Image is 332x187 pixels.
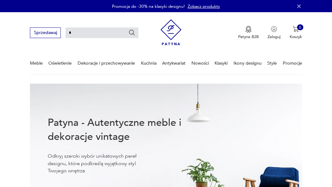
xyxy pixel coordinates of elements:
a: Ikona medaluPatyna B2B [238,26,259,40]
button: 0Koszyk [290,26,302,40]
a: Sprzedawaj [30,31,61,35]
a: Kuchnia [141,52,156,74]
a: Dekoracje i przechowywanie [78,52,135,74]
div: 0 [297,24,303,31]
button: Patyna B2B [238,26,259,40]
img: Ikonka użytkownika [271,26,277,32]
a: Style [267,52,277,74]
a: Meble [30,52,43,74]
a: Ikony designu [233,52,262,74]
p: Odkryj szeroki wybór unikatowych pereł designu, które podkreślą wyjątkowy styl Twojego wnętrza. [48,153,154,175]
a: Klasyki [214,52,228,74]
p: Koszyk [290,34,302,40]
p: Promocja do -30% na klasyki designu! [112,3,185,9]
a: Oświetlenie [48,52,72,74]
img: Ikona medalu [245,26,252,33]
p: Patyna B2B [238,34,259,40]
button: Zaloguj [267,26,281,40]
a: Zobacz produkty [188,3,220,9]
img: Ikona koszyka [293,26,299,32]
a: Nowości [191,52,209,74]
a: Antykwariat [162,52,185,74]
img: Patyna - sklep z meblami i dekoracjami vintage [161,17,181,47]
button: Szukaj [128,29,135,36]
p: Zaloguj [267,34,281,40]
h1: Patyna - Autentyczne meble i dekoracje vintage [48,116,194,144]
a: Promocje [283,52,302,74]
button: Sprzedawaj [30,27,61,38]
